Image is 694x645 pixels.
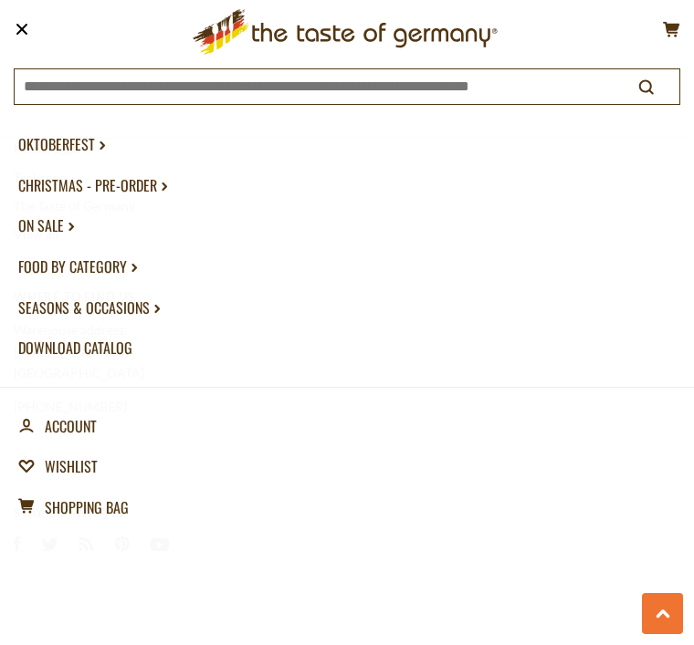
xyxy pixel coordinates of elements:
[18,287,676,328] a: Seasons & Occasions
[18,124,676,165] a: Oktoberfest
[18,205,676,246] a: On Sale
[18,487,676,528] a: Shopping bag
[18,328,676,369] a: Download Catalog
[18,406,97,447] a: Account
[18,446,676,487] a: Wishlist
[18,246,676,287] a: Food By Category
[18,165,676,206] a: Christmas - PRE-ORDER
